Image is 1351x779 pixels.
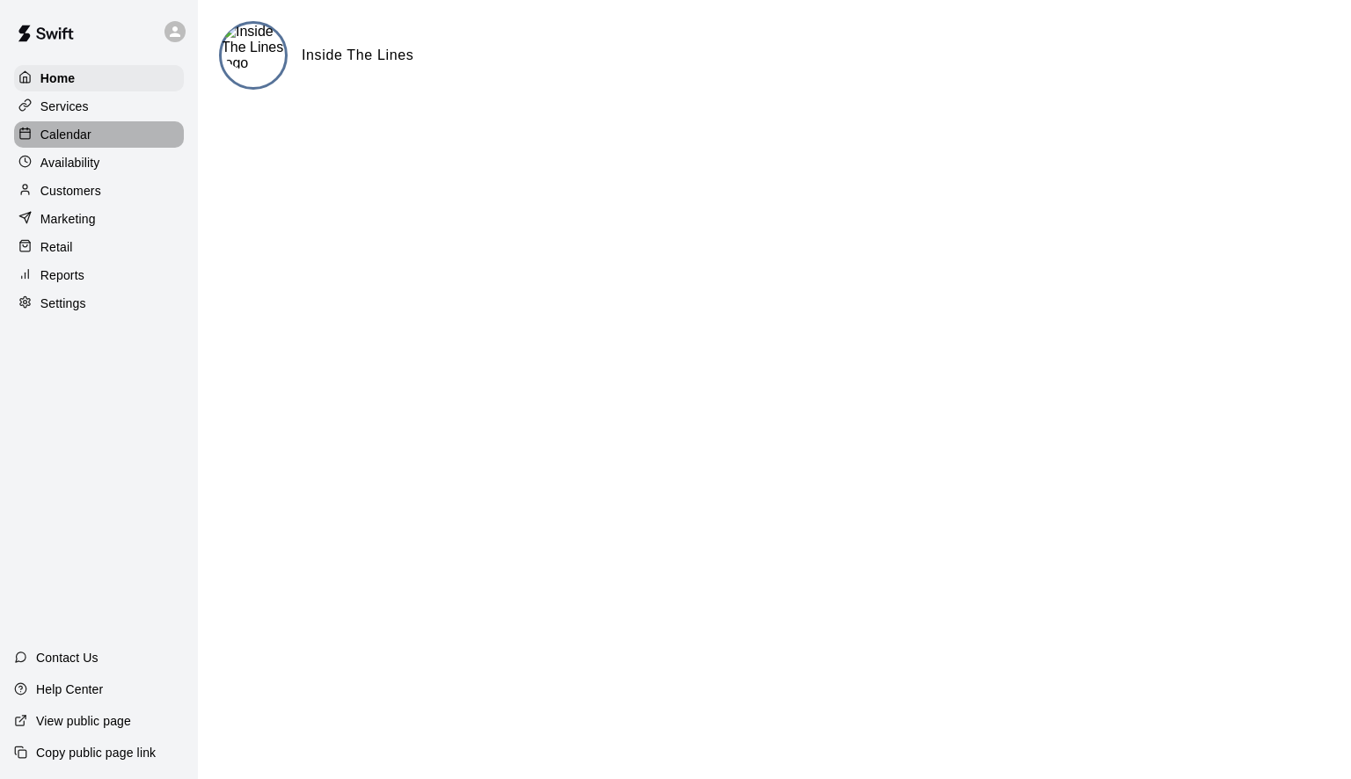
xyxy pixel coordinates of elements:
[14,262,184,288] a: Reports
[40,238,73,256] p: Retail
[40,69,76,87] p: Home
[36,712,131,730] p: View public page
[14,290,184,317] a: Settings
[14,121,184,148] a: Calendar
[36,681,103,698] p: Help Center
[14,234,184,260] a: Retail
[14,178,184,204] a: Customers
[40,210,96,228] p: Marketing
[14,206,184,232] a: Marketing
[40,126,91,143] p: Calendar
[302,44,413,67] h6: Inside The Lines
[40,295,86,312] p: Settings
[40,266,84,284] p: Reports
[40,182,101,200] p: Customers
[14,93,184,120] a: Services
[14,65,184,91] a: Home
[40,98,89,115] p: Services
[36,649,99,666] p: Contact Us
[222,24,285,71] img: Inside The Lines logo
[36,744,156,761] p: Copy public page link
[40,154,100,171] p: Availability
[14,149,184,176] a: Availability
